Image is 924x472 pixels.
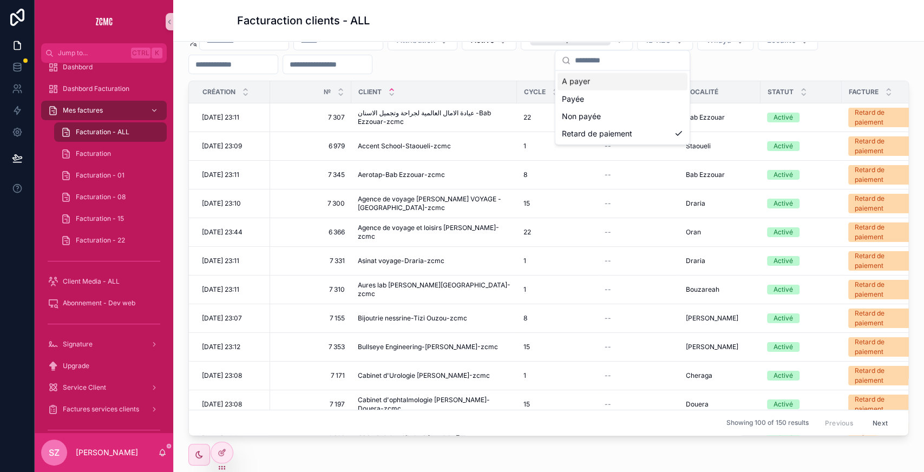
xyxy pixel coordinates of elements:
a: Retard de paiement [848,165,916,185]
a: [PERSON_NAME] [686,314,754,323]
span: [DATE] 23:11 [202,113,239,122]
a: Cabinet d'Urologie [PERSON_NAME]-zcmc [358,371,510,380]
a: Activé [767,199,835,208]
a: Aerotap-Bab Ezzouar-zcmc [358,171,510,179]
div: Payée [558,90,687,108]
div: Activé [774,342,793,352]
a: 7 155 [277,314,345,323]
div: Activé [774,227,793,237]
a: Service Client [41,378,167,397]
span: Bijoutrie nessrine-Tizi Ouzou-zcmc [358,314,467,323]
span: [DATE] 23:11 [202,171,239,179]
span: Dashbord Facturation [63,84,129,93]
a: Activé [767,170,835,180]
a: Upgrade [41,356,167,376]
a: Dashbord Facturation [41,79,167,99]
span: -- [605,314,611,323]
a: -- [605,199,673,208]
span: [DATE] 23:08 [202,400,242,409]
a: Retard de paiement [848,136,916,156]
a: Retard de paiement [848,108,916,127]
a: 7 307 [277,113,345,122]
a: 7 310 [277,285,345,294]
a: [DATE] 23:08 [202,371,264,380]
a: Facturation [54,144,167,163]
a: [DATE] 23:44 [202,228,264,237]
a: -- [605,343,673,351]
span: Signature [63,340,93,349]
div: Retard de paiement [855,309,910,328]
span: Cabinet d'Urologie [PERSON_NAME]-zcmc [358,371,490,380]
span: SZ [49,446,60,459]
button: Jump to...CtrlK [41,43,167,63]
span: Dashbord [63,63,93,71]
a: Retard de paiement [848,222,916,242]
p: [PERSON_NAME] [76,447,138,458]
span: 1 [523,142,526,150]
a: [DATE] 23:11 [202,257,264,265]
a: Activé [767,313,835,323]
span: Staoueli [686,142,711,150]
span: Bab Ezzouar [686,171,725,179]
span: 15 [523,343,530,351]
a: Aures lab [PERSON_NAME][GEOGRAPHIC_DATA]-zcmc [358,281,510,298]
span: [DATE] 23:44 [202,228,243,237]
span: Facturation [76,149,111,158]
div: Suggestions [555,71,690,145]
span: № [324,88,331,96]
a: Activé [767,227,835,237]
a: 8 [523,171,592,179]
a: Cabinet d'ophtalmologie [PERSON_NAME]-Douera-zcmc [358,396,510,413]
span: Statut [768,88,794,96]
span: [DATE] 23:11 [202,285,239,294]
span: Bab Ezzouar [686,113,725,122]
a: [DATE] 23:08 [202,400,264,409]
span: [PERSON_NAME] [686,343,738,351]
a: Abonnement - Dev web [41,293,167,313]
a: 6 979 [277,142,345,150]
a: Draria [686,199,754,208]
h1: Facturaction clients - ALL [237,13,370,28]
div: Activé [774,399,793,409]
a: Bab Ezzouar [686,113,754,122]
span: -- [605,285,611,294]
span: 1 [523,285,526,294]
div: Activé [774,371,793,381]
span: -- [605,199,611,208]
a: Client Media - ALL [41,272,167,291]
span: -- [605,257,611,265]
span: Showing 100 of 150 results [726,418,808,427]
span: Asinat voyage-Draria-zcmc [358,257,444,265]
div: Activé [774,199,793,208]
span: [DATE] 23:09 [202,142,242,150]
span: 8 [523,314,527,323]
a: 15 [523,199,592,208]
a: [DATE] 23:12 [202,343,264,351]
span: 15 [523,199,530,208]
div: Retard de paiement [855,366,910,385]
span: Oran [686,228,701,237]
a: Retard de paiement [848,366,916,385]
span: Ctrl [131,48,150,58]
a: Douera [686,400,754,409]
span: -- [605,228,611,237]
span: [DATE] 23:12 [202,343,240,351]
span: [DATE] 23:11 [202,257,239,265]
a: [DATE] 23:10 [202,199,264,208]
a: 6 366 [277,228,345,237]
a: Activé [767,113,835,122]
a: Oran [686,228,754,237]
span: 8 [523,171,527,179]
a: 7 353 [277,343,345,351]
span: Upgrade [63,362,89,370]
a: -- [605,142,673,150]
span: Aerotap-Bab Ezzouar-zcmc [358,171,445,179]
div: Retard de paiement [855,251,910,271]
a: 22 [523,113,592,122]
a: Bouzareah [686,285,754,294]
a: -- [605,314,673,323]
